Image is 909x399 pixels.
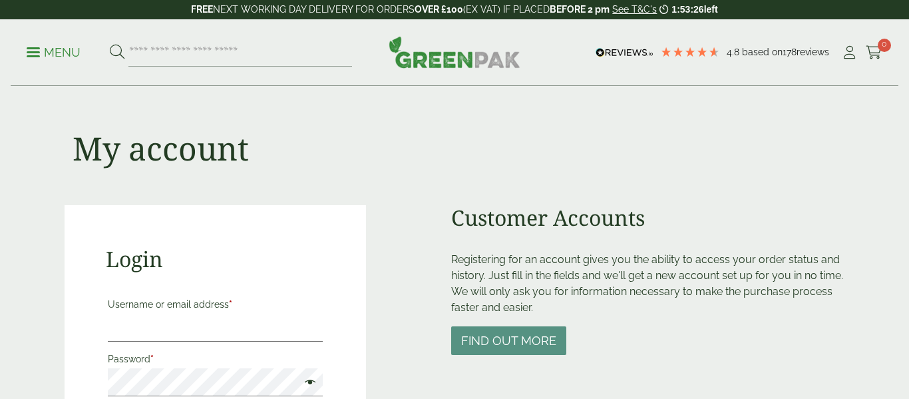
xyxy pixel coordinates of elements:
[27,45,81,61] p: Menu
[108,295,323,314] label: Username or email address
[866,46,882,59] i: Cart
[660,46,720,58] div: 4.78 Stars
[27,45,81,58] a: Menu
[389,36,520,68] img: GreenPak Supplies
[866,43,882,63] a: 0
[596,48,653,57] img: REVIEWS.io
[451,335,566,348] a: Find out more
[550,4,610,15] strong: BEFORE 2 pm
[841,46,858,59] i: My Account
[727,47,742,57] span: 4.8
[451,252,844,316] p: Registering for an account gives you the ability to access your order status and history. Just fi...
[415,4,463,15] strong: OVER £100
[451,326,566,355] button: Find out more
[742,47,783,57] span: Based on
[783,47,797,57] span: 178
[191,4,213,15] strong: FREE
[797,47,829,57] span: reviews
[671,4,703,15] span: 1:53:26
[878,39,891,52] span: 0
[612,4,657,15] a: See T&C's
[108,350,323,368] label: Password
[704,4,718,15] span: left
[451,205,844,230] h2: Customer Accounts
[106,246,325,272] h2: Login
[73,129,249,168] h1: My account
